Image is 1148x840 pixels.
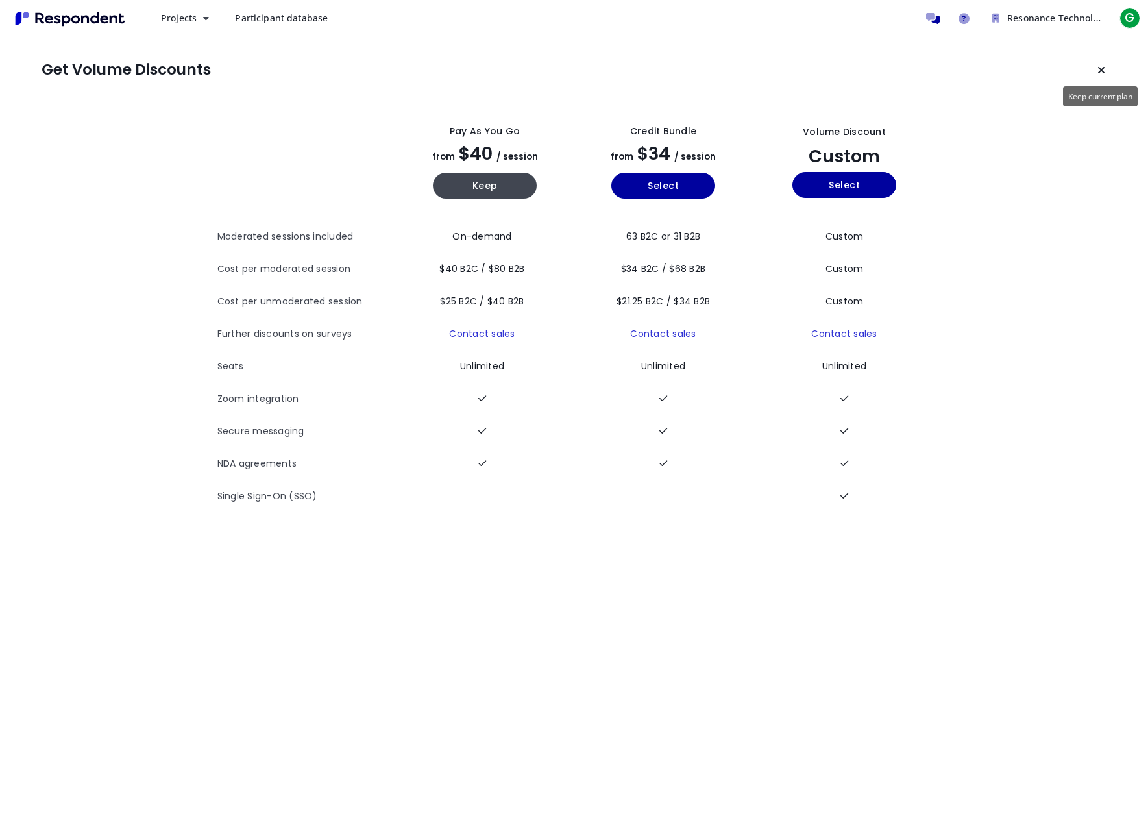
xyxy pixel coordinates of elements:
span: from [611,151,633,163]
img: Respondent [10,8,130,29]
th: Cost per moderated session [217,253,396,286]
div: Credit Bundle [630,125,696,138]
h1: Get Volume Discounts [42,61,211,79]
span: Participant database [235,12,328,24]
a: Help and support [951,5,977,31]
div: Volume Discount [803,125,886,139]
a: Message participants [920,5,946,31]
span: 63 B2C or 31 B2B [626,230,700,243]
th: Seats [217,351,396,383]
div: Pay as you go [450,125,520,138]
th: Cost per unmoderated session [217,286,396,318]
button: Keep current yearly payg plan [433,173,537,199]
th: Moderated sessions included [217,221,396,253]
span: $21.25 B2C / $34 B2B [617,295,710,308]
span: Custom [825,230,864,243]
a: Participant database [225,6,338,30]
span: Custom [825,295,864,308]
span: Unlimited [460,360,504,373]
a: Contact sales [811,327,877,340]
span: $25 B2C / $40 B2B [440,295,524,308]
a: Contact sales [449,327,515,340]
button: Select yearly basic plan [611,173,715,199]
span: $34 B2C / $68 B2B [621,262,705,275]
span: from [432,151,455,163]
span: Custom [809,144,880,168]
th: NDA agreements [217,448,396,480]
button: Keep current plan [1088,57,1114,83]
span: $40 B2C / $80 B2B [439,262,524,275]
span: / session [674,151,716,163]
button: G [1117,6,1143,30]
span: Custom [825,262,864,275]
span: $34 [637,142,670,166]
button: Resonance Technology Team [982,6,1112,30]
th: Further discounts on surveys [217,318,396,351]
button: Projects [151,6,219,30]
th: Secure messaging [217,415,396,448]
span: $40 [459,142,493,166]
span: Resonance Technology Team [1007,12,1136,24]
span: Keep current plan [1068,91,1132,101]
span: On-demand [452,230,511,243]
span: Unlimited [641,360,685,373]
span: Unlimited [822,360,866,373]
span: Projects [161,12,197,24]
button: Select yearly custom_static plan [792,172,896,198]
th: Single Sign-On (SSO) [217,480,396,513]
span: G [1119,8,1140,29]
a: Contact sales [630,327,696,340]
span: / session [496,151,538,163]
th: Zoom integration [217,383,396,415]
